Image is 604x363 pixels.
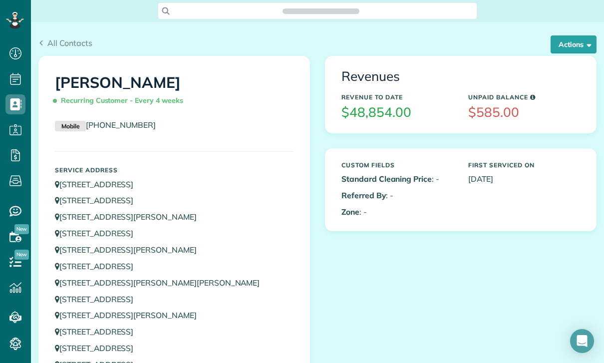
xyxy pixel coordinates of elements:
[468,173,580,185] p: [DATE]
[341,190,453,201] p: : -
[55,310,206,320] a: [STREET_ADDRESS][PERSON_NAME]
[55,228,143,238] a: [STREET_ADDRESS]
[468,105,580,120] h3: $585.00
[14,250,29,260] span: New
[341,190,386,200] b: Referred By
[55,167,294,173] h5: Service Address
[341,105,453,120] h3: $48,854.00
[55,278,269,288] a: [STREET_ADDRESS][PERSON_NAME][PERSON_NAME]
[341,207,359,217] b: Zone
[38,37,92,49] a: All Contacts
[570,329,594,353] div: Open Intercom Messenger
[55,179,143,189] a: [STREET_ADDRESS]
[55,195,143,205] a: [STREET_ADDRESS]
[55,343,143,353] a: [STREET_ADDRESS]
[341,94,453,100] h5: Revenue to Date
[551,35,597,53] button: Actions
[341,206,453,218] p: : -
[341,173,453,185] p: : -
[55,92,187,109] span: Recurring Customer - Every 4 weeks
[468,94,580,100] h5: Unpaid Balance
[55,245,206,255] a: [STREET_ADDRESS][PERSON_NAME]
[55,120,156,130] a: Mobile[PHONE_NUMBER]
[55,212,206,222] a: [STREET_ADDRESS][PERSON_NAME]
[47,38,92,48] span: All Contacts
[55,121,86,132] small: Mobile
[468,162,580,168] h5: First Serviced On
[55,327,143,337] a: [STREET_ADDRESS]
[341,162,453,168] h5: Custom Fields
[14,224,29,234] span: New
[55,294,143,304] a: [STREET_ADDRESS]
[55,261,143,271] a: [STREET_ADDRESS]
[341,174,432,184] b: Standard Cleaning Price
[55,74,294,109] h1: [PERSON_NAME]
[293,6,349,16] span: Search ZenMaid…
[341,69,580,84] h3: Revenues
